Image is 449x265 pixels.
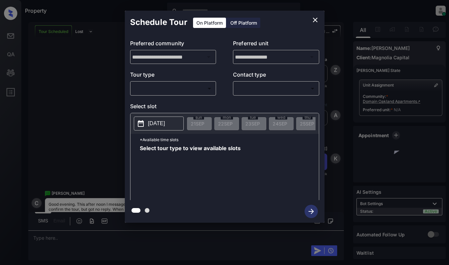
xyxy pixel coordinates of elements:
h2: Schedule Tour [125,11,193,34]
p: Contact type [233,71,319,81]
div: On Platform [193,18,226,28]
button: [DATE] [134,117,184,131]
p: Preferred unit [233,39,319,50]
p: [DATE] [148,120,165,128]
p: *Available time slots [140,134,319,145]
p: Select slot [130,102,319,113]
span: Select tour type to view available slots [140,145,241,199]
p: Tour type [130,71,216,81]
button: close [309,13,322,27]
p: Preferred community [130,39,216,50]
div: Off Platform [227,18,260,28]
